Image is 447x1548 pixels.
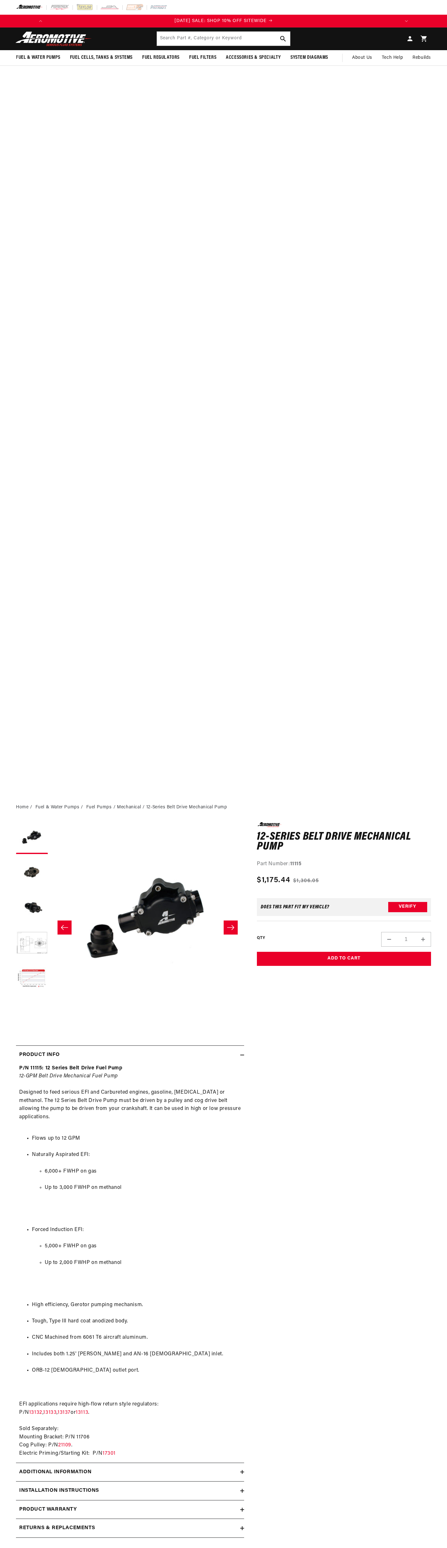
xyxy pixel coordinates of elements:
[11,50,65,65] summary: Fuel & Water Pumps
[293,877,319,885] s: $1,306.05
[76,1410,88,1415] a: 13113
[32,1367,241,1375] li: ORB-12 [DEMOGRAPHIC_DATA] outlet port.
[32,1317,241,1326] li: Tough, Type III hard coat anodized body.
[86,804,112,811] a: Fuel Pumps
[400,15,413,27] button: Translation missing: en.sections.announcements.next_announcement
[377,50,408,65] summary: Tech Help
[58,1443,71,1448] a: 21109
[224,920,238,935] button: Slide right
[35,804,80,811] a: Fuel & Water Pumps
[16,822,244,1032] media-gallery: Gallery Viewer
[58,920,72,935] button: Slide left
[16,1046,244,1064] summary: Product Info
[32,1226,241,1293] li: Forced Induction EFI:
[137,50,184,65] summary: Fuel Regulators
[16,892,48,924] button: Load image 3 in gallery view
[58,1410,71,1415] a: 13137
[257,936,265,941] label: QTY
[382,54,403,61] span: Tech Help
[32,1151,241,1218] li: Naturally Aspirated EFI:
[276,32,290,46] button: Search Part #, Category or Keyword
[65,50,137,65] summary: Fuel Cells, Tanks & Systems
[19,1487,99,1495] h2: Installation Instructions
[157,32,290,46] input: Search Part #, Category or Keyword
[16,1519,244,1537] summary: Returns & replacements
[14,31,94,46] img: Aeromotive
[19,1468,91,1476] h2: Additional information
[19,1524,95,1532] h2: Returns & replacements
[189,54,216,61] span: Fuel Filters
[16,1500,244,1519] summary: Product warranty
[16,1064,244,1458] div: Designed to feed serious EFI and Carbureted engines, gasoline, [MEDICAL_DATA] or methanol. The 12...
[412,54,431,61] span: Rebuilds
[16,963,48,995] button: Load image 5 in gallery view
[43,1410,57,1415] a: 13133
[142,54,180,61] span: Fuel Regulators
[174,19,266,23] span: [DATE] SALE: SHOP 10% OFF SITEWIDE
[290,861,302,866] strong: 11115
[16,1463,244,1482] summary: Additional information
[257,874,290,886] span: $1,175.44
[16,1482,244,1500] summary: Installation Instructions
[32,1350,241,1359] li: Includes both 1.25' [PERSON_NAME] and AN-16 [DEMOGRAPHIC_DATA] inlet.
[45,1167,241,1176] li: 6,000+ FWHP on gas
[226,54,281,61] span: Accessories & Specialty
[19,1506,77,1514] h2: Product warranty
[32,1334,241,1342] li: CNC Machined from 6061 T6 aircraft aluminum.
[16,857,48,889] button: Load image 2 in gallery view
[347,50,377,65] a: About Us
[45,1242,241,1251] li: 5,000+ FWHP on gas
[29,1410,42,1415] a: 13132
[257,860,431,868] div: Part Number:
[70,54,133,61] span: Fuel Cells, Tanks & Systems
[257,952,431,966] button: Add to Cart
[47,18,400,25] div: Announcement
[16,822,48,854] button: Load image 1 in gallery view
[32,1301,241,1309] li: High efficiency, Gerotor pumping mechanism.
[290,54,328,61] span: System Diagrams
[261,905,329,910] div: Does This part fit My vehicle?
[32,1135,241,1143] li: Flows up to 12 GPM
[408,50,436,65] summary: Rebuilds
[103,1451,116,1456] a: 17301
[47,18,400,25] a: [DATE] SALE: SHOP 10% OFF SITEWIDE
[388,902,427,912] button: Verify
[47,18,400,25] div: 1 of 3
[16,804,431,811] nav: breadcrumbs
[184,50,221,65] summary: Fuel Filters
[19,1074,118,1079] em: 12-GPM Belt Drive Mechanical Fuel Pump
[19,1051,59,1059] h2: Product Info
[286,50,333,65] summary: System Diagrams
[146,804,227,811] li: 12-Series Belt Drive Mechanical Pump
[45,1259,241,1267] li: Up to 2,000 FWHP on methanol
[16,928,48,959] button: Load image 4 in gallery view
[16,804,28,811] a: Home
[45,1184,241,1192] li: Up to 3,000 FWHP on methanol
[117,804,146,811] li: Mechanical
[352,55,372,60] span: About Us
[16,54,60,61] span: Fuel & Water Pumps
[257,832,431,852] h1: 12-Series Belt Drive Mechanical Pump
[19,1066,123,1071] strong: P/N 11115: 12 Series Belt Drive Fuel Pump
[221,50,286,65] summary: Accessories & Specialty
[34,15,47,27] button: Translation missing: en.sections.announcements.previous_announcement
